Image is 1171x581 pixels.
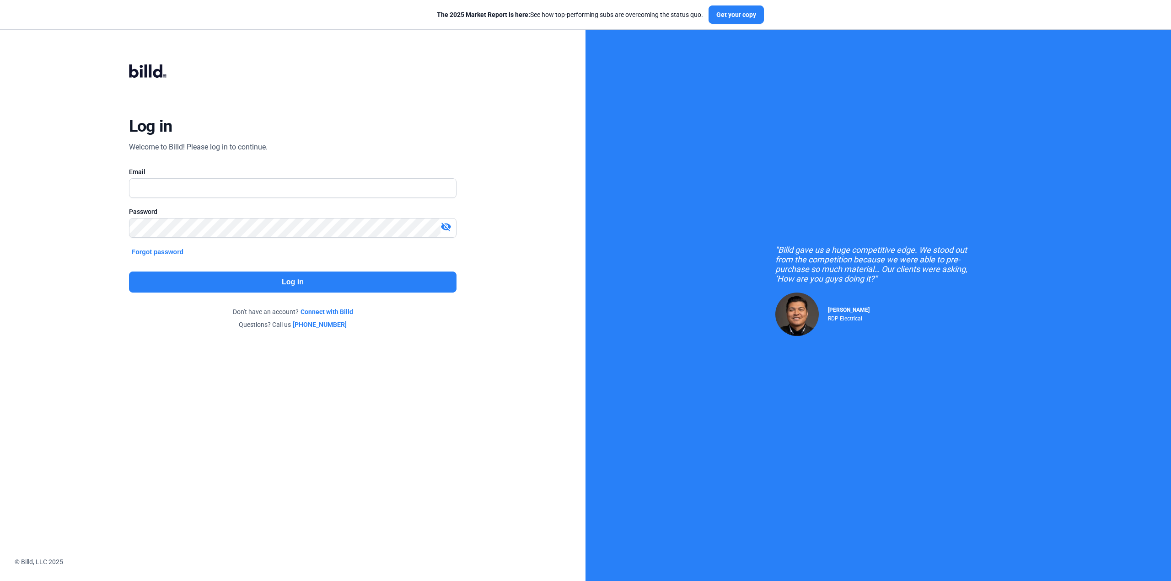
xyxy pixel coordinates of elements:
div: RDP Electrical [828,313,870,322]
span: [PERSON_NAME] [828,307,870,313]
img: Raul Pacheco [775,293,819,336]
button: Forgot password [129,247,187,257]
span: The 2025 Market Report is here: [437,11,530,18]
div: "Billd gave us a huge competitive edge. We stood out from the competition because we were able to... [775,245,981,283]
div: Don't have an account? [129,307,457,316]
div: Log in [129,116,172,136]
button: Get your copy [709,5,764,24]
div: Welcome to Billd! Please log in to continue. [129,142,268,153]
mat-icon: visibility_off [440,221,451,232]
div: Email [129,167,457,176]
div: Questions? Call us [129,320,457,329]
div: See how top-performing subs are overcoming the status quo. [437,10,703,19]
a: [PHONE_NUMBER] [293,320,347,329]
a: Connect with Billd [301,307,353,316]
button: Log in [129,272,457,293]
div: Password [129,207,457,216]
